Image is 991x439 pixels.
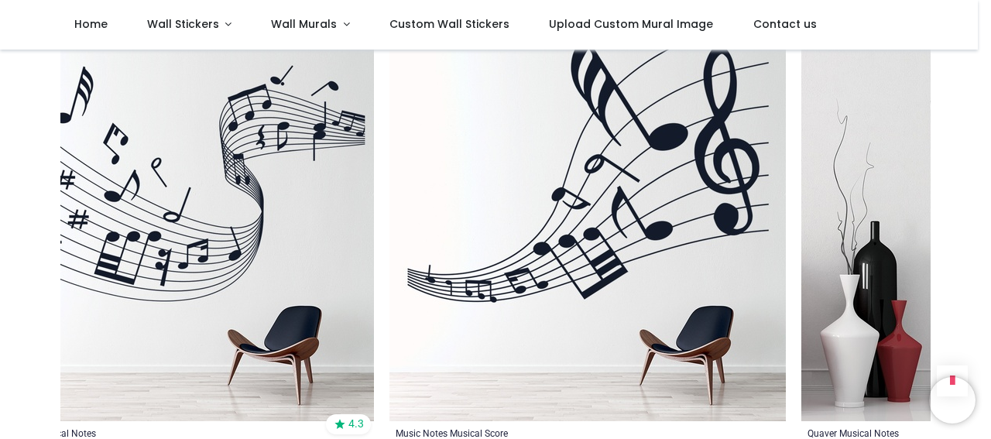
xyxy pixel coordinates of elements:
[147,16,219,32] span: Wall Stickers
[271,16,337,32] span: Wall Murals
[389,16,509,32] span: Custom Wall Stickers
[929,377,976,424] iframe: Brevo live chat
[74,16,108,32] span: Home
[389,25,786,421] img: Music Notes Musical Score Wall Sticker
[549,16,713,32] span: Upload Custom Mural Image
[753,16,817,32] span: Contact us
[348,417,364,432] span: 4.3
